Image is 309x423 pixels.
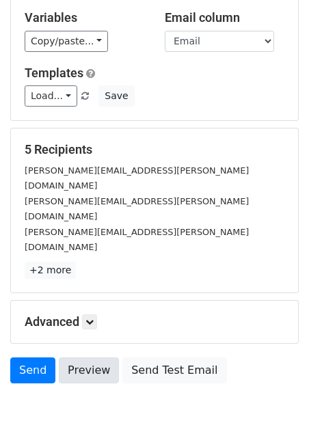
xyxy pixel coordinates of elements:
h5: Variables [25,10,144,25]
a: Copy/paste... [25,31,108,52]
a: +2 more [25,262,76,279]
h5: 5 Recipients [25,142,284,157]
small: [PERSON_NAME][EMAIL_ADDRESS][PERSON_NAME][DOMAIN_NAME] [25,227,249,253]
h5: Email column [165,10,284,25]
a: Preview [59,357,119,383]
small: [PERSON_NAME][EMAIL_ADDRESS][PERSON_NAME][DOMAIN_NAME] [25,165,249,191]
h5: Advanced [25,314,284,329]
a: Load... [25,85,77,107]
a: Send [10,357,55,383]
iframe: Chat Widget [241,357,309,423]
button: Save [98,85,134,107]
a: Templates [25,66,83,80]
a: Send Test Email [122,357,226,383]
small: [PERSON_NAME][EMAIL_ADDRESS][PERSON_NAME][DOMAIN_NAME] [25,196,249,222]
